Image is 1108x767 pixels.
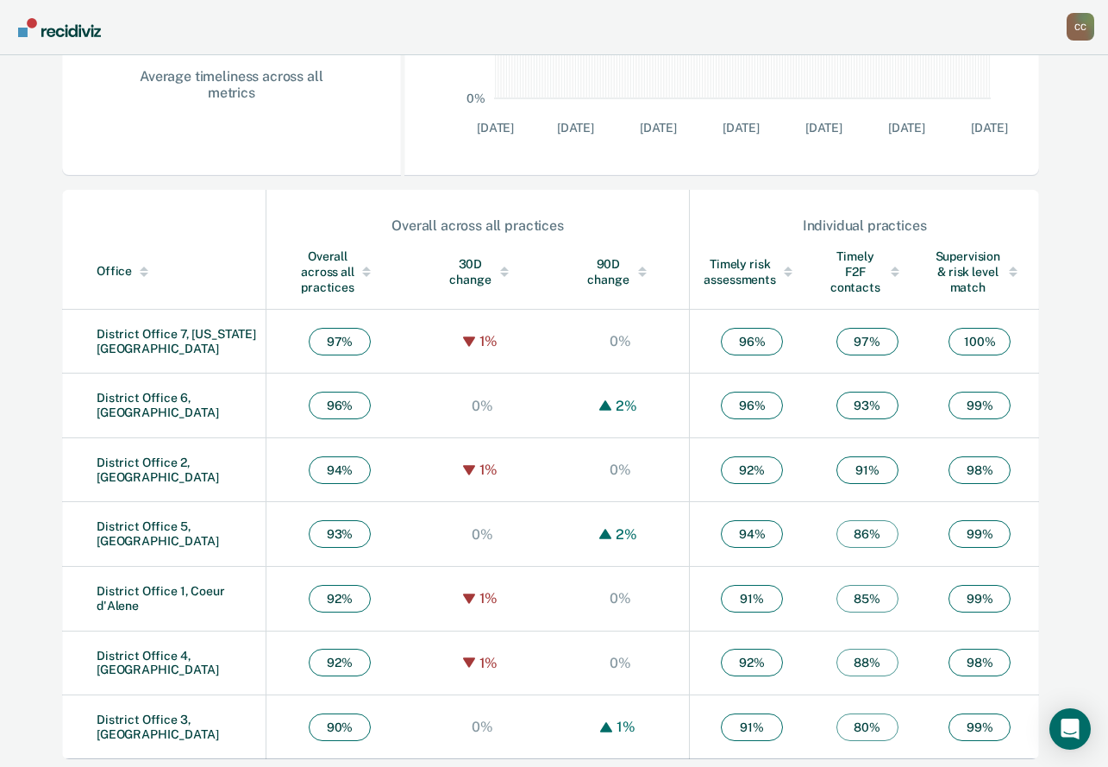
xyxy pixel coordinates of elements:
[605,333,635,349] div: 0%
[117,68,346,101] div: Average timeliness across all metrics
[721,585,783,613] span: 91 %
[948,585,1011,613] span: 99 %
[309,456,371,484] span: 94 %
[97,713,219,741] a: District Office 3, [GEOGRAPHIC_DATA]
[639,121,676,135] text: [DATE]
[1049,708,1091,750] div: Open Intercom Messenger
[1067,13,1094,41] button: Profile dropdown button
[721,392,783,419] span: 96 %
[970,121,1007,135] text: [DATE]
[887,121,924,135] text: [DATE]
[309,392,371,419] span: 96 %
[921,235,1039,310] th: Toggle SortBy
[605,655,635,671] div: 0%
[309,520,371,548] span: 93 %
[266,235,413,310] th: Toggle SortBy
[704,256,800,287] div: Timely risk assessments
[721,649,783,676] span: 92 %
[309,585,371,613] span: 92 %
[721,456,783,484] span: 92 %
[836,392,898,419] span: 93 %
[301,248,379,295] div: Overall across all practices
[97,649,219,677] a: District Office 4, [GEOGRAPHIC_DATA]
[836,714,898,741] span: 80 %
[309,328,371,355] span: 97 %
[475,590,503,607] div: 1%
[62,235,266,310] th: Toggle SortBy
[97,584,225,613] a: District Office 1, Coeur d'Alene
[948,456,1011,484] span: 98 %
[97,264,259,279] div: Office
[467,719,498,735] div: 0%
[836,649,898,676] span: 88 %
[948,714,1011,741] span: 99 %
[722,121,759,135] text: [DATE]
[814,235,920,310] th: Toggle SortBy
[611,526,642,543] div: 2%
[948,328,1011,355] span: 100 %
[721,520,783,548] span: 94 %
[691,217,1038,234] div: Individual practices
[475,462,503,478] div: 1%
[836,585,898,613] span: 85 %
[828,248,906,295] div: Timely F2F contacts
[605,590,635,607] div: 0%
[475,333,503,349] div: 1%
[97,327,256,355] a: District Office 7, [US_STATE][GEOGRAPHIC_DATA]
[413,235,551,310] th: Toggle SortBy
[690,235,814,310] th: Toggle SortBy
[97,391,219,419] a: District Office 6, [GEOGRAPHIC_DATA]
[836,520,898,548] span: 86 %
[97,456,219,484] a: District Office 2, [GEOGRAPHIC_DATA]
[467,526,498,543] div: 0%
[309,649,371,676] span: 92 %
[475,655,503,671] div: 1%
[267,217,689,234] div: Overall across all practices
[804,121,842,135] text: [DATE]
[935,248,1025,295] div: Supervision & risk level match
[836,456,898,484] span: 91 %
[309,714,371,741] span: 90 %
[477,121,514,135] text: [DATE]
[612,719,640,735] div: 1%
[556,121,593,135] text: [DATE]
[611,398,642,414] div: 2%
[1067,13,1094,41] div: C C
[585,256,654,287] div: 90D change
[948,392,1011,419] span: 99 %
[448,256,516,287] div: 30D change
[948,649,1011,676] span: 98 %
[551,235,689,310] th: Toggle SortBy
[948,520,1011,548] span: 99 %
[18,18,101,37] img: Recidiviz
[605,462,635,478] div: 0%
[836,328,898,355] span: 97 %
[97,519,219,548] a: District Office 5, [GEOGRAPHIC_DATA]
[721,328,783,355] span: 96 %
[467,398,498,414] div: 0%
[721,714,783,741] span: 91 %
